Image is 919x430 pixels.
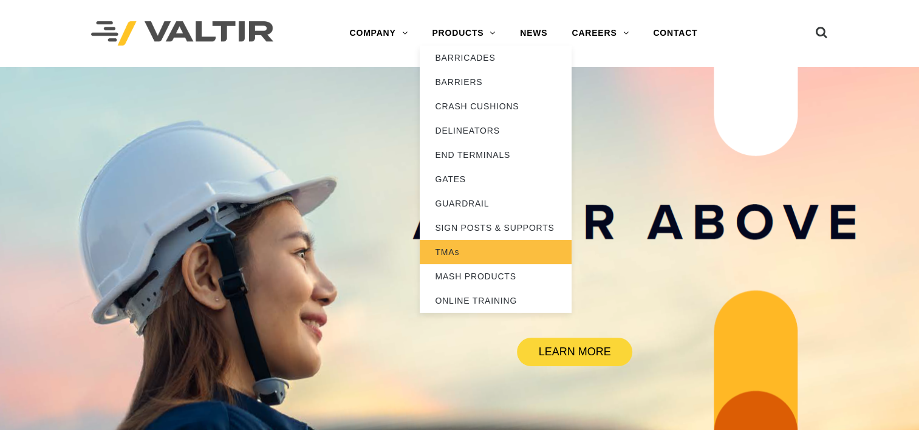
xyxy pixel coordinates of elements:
[517,338,632,366] a: LEARN MORE
[420,216,572,240] a: SIGN POSTS & SUPPORTS
[420,288,572,313] a: ONLINE TRAINING
[420,21,508,46] a: PRODUCTS
[420,240,572,264] a: TMAs
[337,21,420,46] a: COMPANY
[420,118,572,143] a: DELINEATORS
[559,21,641,46] a: CAREERS
[420,94,572,118] a: CRASH CUSHIONS
[420,70,572,94] a: BARRIERS
[420,264,572,288] a: MASH PRODUCTS
[641,21,709,46] a: CONTACT
[420,191,572,216] a: GUARDRAIL
[420,167,572,191] a: GATES
[508,21,559,46] a: NEWS
[420,46,572,70] a: BARRICADES
[420,143,572,167] a: END TERMINALS
[91,21,273,46] img: Valtir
